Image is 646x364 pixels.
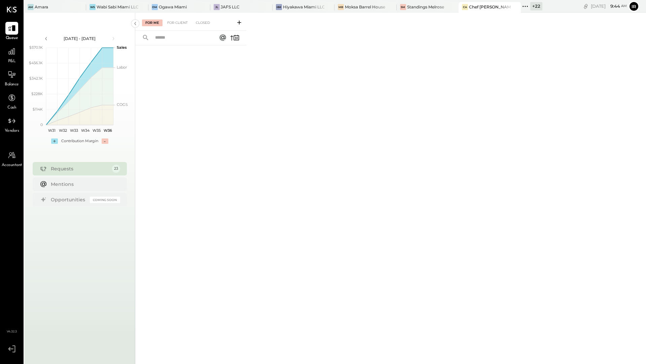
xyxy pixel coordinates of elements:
[33,107,43,112] text: $114K
[142,19,163,26] div: For Me
[283,4,324,10] div: Hiyakawa Miami LLC
[48,128,55,133] text: W31
[8,58,16,65] span: P&L
[117,65,127,70] text: Labor
[192,19,213,26] div: Closed
[31,91,43,96] text: $228K
[89,4,96,10] div: WS
[117,45,127,50] text: Sales
[61,138,98,144] div: Contribution Margin
[90,197,120,203] div: Coming Soon
[93,128,101,133] text: W35
[462,4,468,10] div: CA
[345,4,385,10] div: Moksa Barrel House
[29,45,43,50] text: $570.1K
[6,35,18,41] span: Queue
[97,4,138,10] div: Wabi Sabi Miami LLC
[51,138,58,144] div: +
[112,165,120,173] div: 23
[2,162,22,168] span: Accountant
[29,60,43,65] text: $456.1K
[117,102,128,107] text: COGS
[591,3,627,9] div: [DATE]
[51,196,86,203] div: Opportunities
[407,4,444,10] div: Standings Melrose
[59,128,67,133] text: W32
[338,4,344,10] div: MB
[0,91,23,111] a: Cash
[0,22,23,41] a: Queue
[469,4,510,10] div: Chef [PERSON_NAME]'s Vineyard Restaurant
[221,4,240,10] div: JAFS LLC
[0,149,23,168] a: Accountant
[29,76,43,81] text: $342.1K
[5,82,19,88] span: Balance
[5,128,19,134] span: Vendors
[159,4,187,10] div: Ogawa Miami
[7,105,16,111] span: Cash
[276,4,282,10] div: HM
[582,3,589,10] div: copy link
[214,4,220,10] div: JL
[530,2,542,10] div: + 22
[51,165,109,172] div: Requests
[0,115,23,134] a: Vendors
[81,128,90,133] text: W34
[28,4,34,10] div: Am
[70,128,78,133] text: W33
[102,138,108,144] div: -
[35,4,48,10] div: Amara
[40,122,43,127] text: 0
[51,181,117,188] div: Mentions
[400,4,406,10] div: SM
[0,68,23,88] a: Balance
[152,4,158,10] div: OM
[629,1,639,12] button: Ir
[164,19,191,26] div: For Client
[0,45,23,65] a: P&L
[51,36,108,41] div: [DATE] - [DATE]
[103,128,112,133] text: W36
